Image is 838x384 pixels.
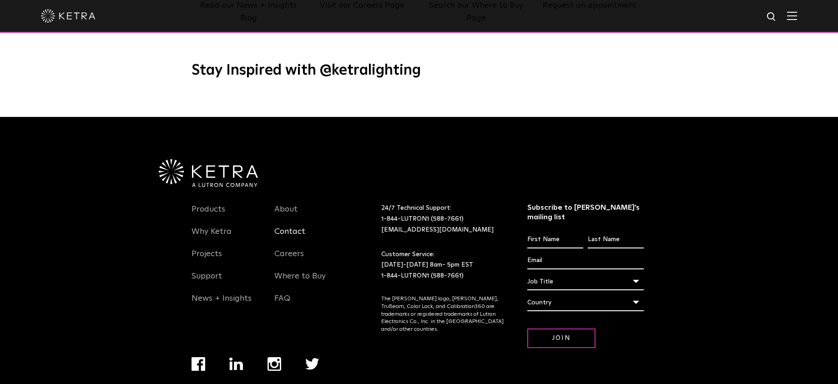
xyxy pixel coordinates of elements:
[588,231,644,248] input: Last Name
[229,358,243,370] img: linkedin
[268,357,281,371] img: instagram
[381,216,464,222] a: 1-844-LUTRON1 (588-7661)
[766,11,777,23] img: search icon
[192,293,252,314] a: News + Insights
[274,249,304,270] a: Careers
[381,227,494,233] a: [EMAIL_ADDRESS][DOMAIN_NAME]
[274,271,326,292] a: Where to Buy
[41,9,96,23] img: ketra-logo-2019-white
[305,358,319,370] img: twitter
[192,357,205,371] img: facebook
[192,204,225,225] a: Products
[192,61,646,81] h3: Stay Inspired with @ketralighting
[274,204,298,225] a: About
[192,271,222,292] a: Support
[527,328,596,348] input: Join
[159,159,258,187] img: Ketra-aLutronCo_White_RGB
[381,295,505,333] p: The [PERSON_NAME] logo, [PERSON_NAME], TruBeam, Color Lock, and Calibration360 are trademarks or ...
[381,203,505,235] p: 24/7 Technical Support:
[274,293,290,314] a: FAQ
[527,273,644,290] div: Job Title
[192,203,261,314] div: Navigation Menu
[787,11,797,20] img: Hamburger%20Nav.svg
[274,203,343,314] div: Navigation Menu
[527,252,644,269] input: Email
[381,273,464,279] a: 1-844-LUTRON1 (588-7661)
[527,231,583,248] input: First Name
[192,227,232,248] a: Why Ketra
[381,249,505,282] p: Customer Service: [DATE]-[DATE] 8am- 5pm EST
[274,227,305,248] a: Contact
[192,249,222,270] a: Projects
[527,294,644,311] div: Country
[527,203,644,222] h3: Subscribe to [PERSON_NAME]’s mailing list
